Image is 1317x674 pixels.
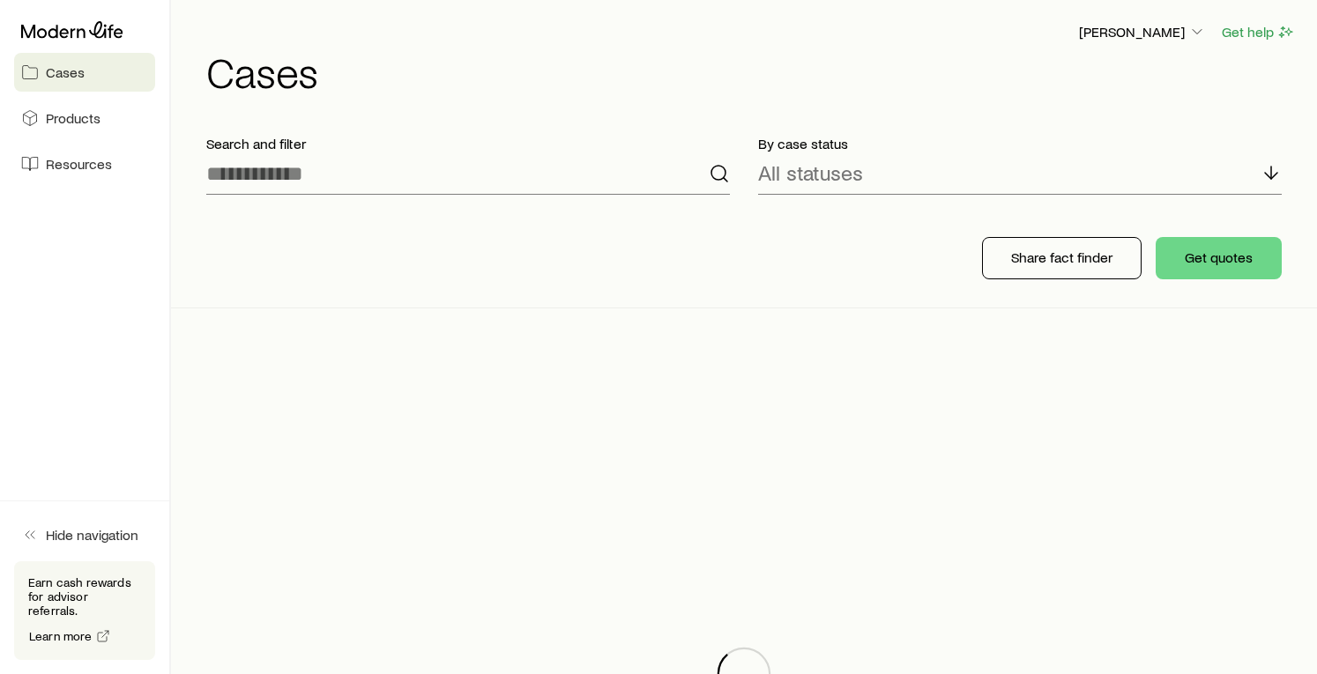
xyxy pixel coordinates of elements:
[758,160,863,185] p: All statuses
[206,135,730,152] p: Search and filter
[28,575,141,618] p: Earn cash rewards for advisor referrals.
[14,99,155,137] a: Products
[46,63,85,81] span: Cases
[14,53,155,92] a: Cases
[982,237,1142,279] button: Share fact finder
[29,630,93,642] span: Learn more
[14,144,155,183] a: Resources
[758,135,1282,152] p: By case status
[46,155,112,173] span: Resources
[1221,22,1296,42] button: Get help
[14,515,155,554] button: Hide navigation
[206,50,1296,93] h1: Cases
[1078,22,1207,43] button: [PERSON_NAME]
[1156,237,1282,279] button: Get quotes
[46,109,100,127] span: Products
[1079,23,1206,41] p: [PERSON_NAME]
[1011,248,1112,266] p: Share fact finder
[46,526,138,544] span: Hide navigation
[14,561,155,660] div: Earn cash rewards for advisor referrals.Learn more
